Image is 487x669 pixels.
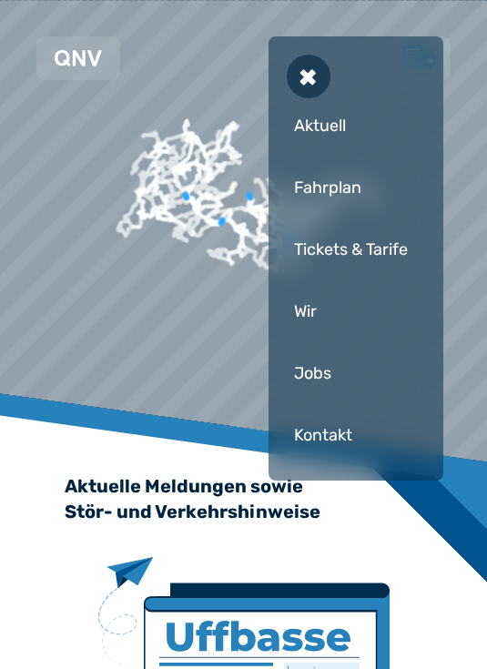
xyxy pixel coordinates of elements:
[55,50,102,66] img: QNV Logo
[287,222,425,277] a: Tickets & Tarife
[65,473,422,524] h2: Aktuelle Meldungen sowie Stör- und Verkehrshinweise
[287,284,425,339] a: Wir
[278,46,340,107] div: +
[287,98,425,153] a: Aktuell
[287,160,425,215] a: Fahrplan
[287,408,425,462] a: Kontakt
[55,44,102,73] a: QNV Logo
[287,346,425,400] a: Jobs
